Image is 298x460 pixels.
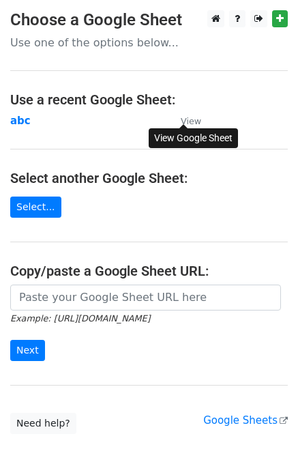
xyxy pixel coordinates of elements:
[10,285,281,311] input: Paste your Google Sheet URL here
[230,394,298,460] iframe: Chat Widget
[10,91,288,108] h4: Use a recent Google Sheet:
[10,170,288,186] h4: Select another Google Sheet:
[167,115,201,127] a: View
[149,128,238,148] div: View Google Sheet
[10,263,288,279] h4: Copy/paste a Google Sheet URL:
[10,313,150,324] small: Example: [URL][DOMAIN_NAME]
[181,116,201,126] small: View
[10,197,61,218] a: Select...
[10,413,76,434] a: Need help?
[203,414,288,427] a: Google Sheets
[10,340,45,361] input: Next
[10,10,288,30] h3: Choose a Google Sheet
[10,115,31,127] a: abc
[10,35,288,50] p: Use one of the options below...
